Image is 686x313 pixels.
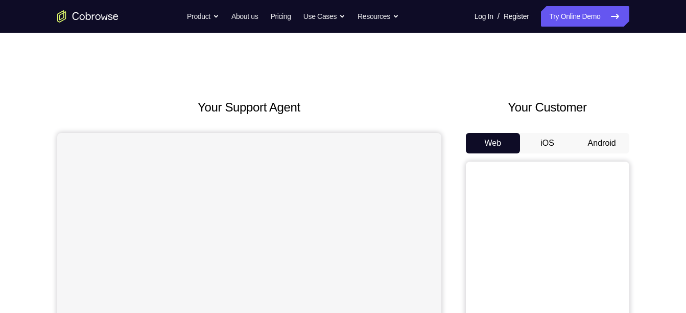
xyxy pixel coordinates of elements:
[575,133,629,153] button: Android
[303,6,345,27] button: Use Cases
[187,6,219,27] button: Product
[520,133,575,153] button: iOS
[57,10,119,23] a: Go to the home page
[270,6,291,27] a: Pricing
[475,6,493,27] a: Log In
[466,98,629,117] h2: Your Customer
[466,133,521,153] button: Web
[358,6,399,27] button: Resources
[541,6,629,27] a: Try Online Demo
[231,6,258,27] a: About us
[498,10,500,23] span: /
[504,6,529,27] a: Register
[57,98,441,117] h2: Your Support Agent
